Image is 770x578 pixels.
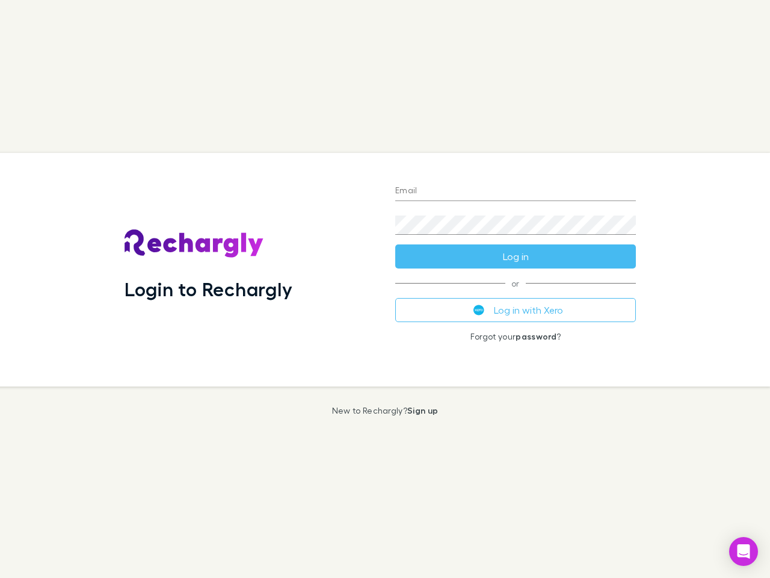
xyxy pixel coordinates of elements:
h1: Login to Rechargly [125,278,292,300]
img: Xero's logo [473,305,484,315]
p: Forgot your ? [395,332,636,341]
a: password [516,331,556,341]
p: New to Rechargly? [332,406,439,415]
button: Log in with Xero [395,298,636,322]
button: Log in [395,244,636,269]
a: Sign up [407,405,438,415]
img: Rechargly's Logo [125,229,264,258]
div: Open Intercom Messenger [729,537,758,566]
